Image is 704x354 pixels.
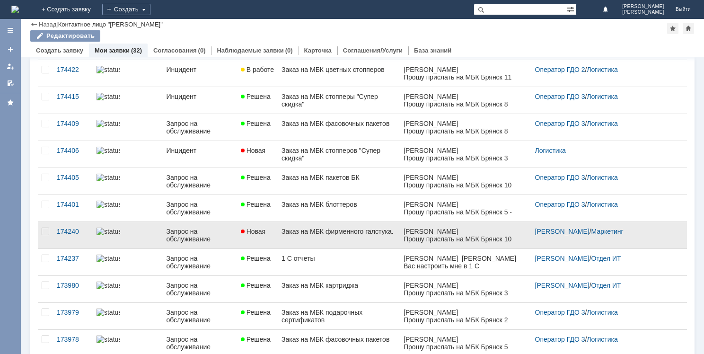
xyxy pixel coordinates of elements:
a: Создать заявку [3,42,18,57]
div: 174415 [57,93,89,100]
a: Назад [39,21,56,28]
div: Создать [102,4,150,15]
div: 174406 [57,147,89,154]
a: Решена [237,87,278,114]
a: Отдел ИТ [591,255,621,262]
div: Заказ на МБК пакетов БК [282,174,396,181]
span: Новая [241,147,266,154]
div: Инцидент [166,147,233,154]
div: Запрос на обслуживание [166,201,233,216]
span: Решена [241,309,271,316]
a: statusbar-100 (1).png [93,249,162,275]
a: Маркетинг [591,228,624,235]
a: 174422 [53,60,93,87]
a: [PERSON_NAME] [535,282,590,289]
a: statusbar-100 (1).png [93,276,162,302]
a: Заказ на МБК стопперы "Супер скидка" [278,87,400,114]
a: 174415 [53,87,93,114]
div: 174240 [57,228,89,235]
a: Запрос на обслуживание [162,222,237,248]
a: Логистика [587,201,617,208]
a: Заказ на МБК блоттеров [278,195,400,221]
div: Сделать домашней страницей [683,23,694,34]
a: Решена [237,195,278,221]
a: Заказ на МБК фасовочных пакетов [278,114,400,141]
div: Запрос на обслуживание [166,174,233,189]
a: Перейти на домашнюю страницу [11,6,19,13]
span: Решена [241,93,271,100]
a: Запрос на обслуживание [162,276,237,302]
img: statusbar-100 (1).png [97,66,120,73]
a: statusbar-100 (1).png [93,303,162,329]
a: 174405 [53,168,93,195]
div: (0) [198,47,206,54]
span: Решена [241,282,271,289]
a: 173979 [53,303,93,329]
div: Заказ на МБК цветных стопперов [282,66,396,73]
a: Заказ на МБК стопперов "Супер скидка" [278,141,400,168]
div: Заказ на МБК фирменного галстука. [282,228,396,235]
div: 174401 [57,201,89,208]
img: statusbar-100 (1).png [97,201,120,208]
span: Решена [241,336,271,343]
div: Заказ на МБК фасовочных пакетов [282,120,396,127]
img: statusbar-100 (1).png [97,282,120,289]
div: / [535,174,676,181]
img: statusbar-60 (1).png [97,147,120,154]
div: Заказ на МБК подарочных сертификатов [282,309,396,324]
span: Решена [241,255,271,262]
a: Решена [237,168,278,195]
div: 174237 [57,255,89,262]
a: Оператор ГДО 3 [535,120,585,127]
div: Запрос на обслуживание [166,120,233,135]
a: Оператор ГДО 3 [535,309,585,316]
a: [PERSON_NAME] [535,228,590,235]
a: Инцидент [162,141,237,168]
a: Логистика [587,66,617,73]
a: 174409 [53,114,93,141]
div: 173980 [57,282,89,289]
img: statusbar-100 (1).png [97,228,120,235]
a: База знаний [414,47,451,54]
img: statusbar-100 (1).png [97,255,120,262]
a: statusbar-60 (1).png [93,141,162,168]
span: Решена [241,120,271,127]
div: 174422 [57,66,89,73]
a: Карточка [304,47,332,54]
a: 174406 [53,141,93,168]
div: Заказ на МБК фасовочных пакетов [282,336,396,343]
img: statusbar-100 (1).png [97,336,120,343]
div: Заказ на МБК картриджа [282,282,396,289]
div: / [535,93,676,100]
a: Запрос на обслуживание [162,168,237,195]
div: / [535,228,676,235]
div: Контактное лицо "[PERSON_NAME]" [58,21,163,28]
div: / [535,282,676,289]
div: Инцидент [166,93,233,100]
div: / [535,201,676,208]
div: Добавить в избранное [667,23,678,34]
img: statusbar-100 (1).png [97,93,120,100]
div: (0) [285,47,293,54]
a: statusbar-100 (1).png [93,60,162,87]
a: Логистика [587,120,617,127]
div: Запрос на обслуживание [166,282,233,297]
a: Заказ на МБК подарочных сертификатов [278,303,400,329]
a: Логистика [587,174,617,181]
a: Решена [237,114,278,141]
a: Оператор ГДО 2 [535,66,585,73]
a: Новая [237,141,278,168]
a: 1 С отчеты [278,249,400,275]
a: 174237 [53,249,93,275]
a: 173980 [53,276,93,302]
a: Запрос на обслуживание [162,114,237,141]
a: Мои заявки [95,47,130,54]
a: Запрос на обслуживание [162,303,237,329]
a: statusbar-100 (1).png [93,168,162,195]
a: statusbar-100 (1).png [93,195,162,221]
a: Заказ на МБК фирменного галстука. [278,222,400,248]
a: 174240 [53,222,93,248]
div: Заказ на МБК блоттеров [282,201,396,208]
div: / [535,336,676,343]
a: Новая [237,222,278,248]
